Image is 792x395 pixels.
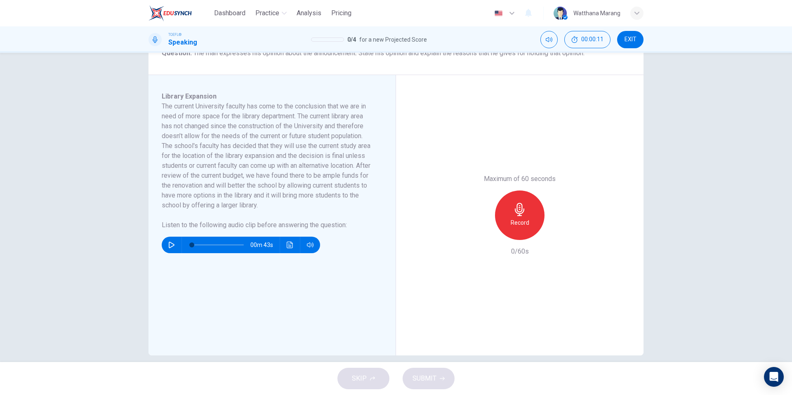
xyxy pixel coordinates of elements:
h6: Listen to the following audio clip before answering the question : [162,220,372,230]
span: for a new Projected Score [359,35,427,45]
button: Practice [252,6,290,21]
img: Profile picture [554,7,567,20]
button: Record [495,190,544,240]
span: EXIT [625,36,636,43]
button: Pricing [328,6,355,21]
span: Pricing [331,8,351,18]
span: Dashboard [214,8,245,18]
button: EXIT [617,31,643,48]
h6: 0/60s [511,247,529,256]
h6: Record [511,218,529,228]
div: Watthana Marang [573,8,620,18]
span: Practice [255,8,279,18]
span: 00:00:11 [581,36,603,43]
div: Mute [540,31,558,48]
span: 00m 43s [250,237,280,253]
span: TOEFL® [168,32,181,38]
button: 00:00:11 [564,31,610,48]
button: Analysis [293,6,325,21]
h1: Speaking [168,38,197,47]
h6: Question : [162,48,630,58]
span: 0 / 4 [347,35,356,45]
h6: Maximum of 60 seconds [484,174,556,184]
h6: The current University faculty has come to the conclusion that we are in need of more space for t... [162,101,372,210]
button: Dashboard [211,6,249,21]
div: Open Intercom Messenger [764,367,784,387]
div: Hide [564,31,610,48]
span: Analysis [297,8,321,18]
img: EduSynch logo [148,5,192,21]
span: The man expresses his opinion about the announcement. State his opinion and explain the reasons t... [193,49,585,57]
span: Library Expansion [162,92,217,100]
a: EduSynch logo [148,5,211,21]
button: Click to see the audio transcription [283,237,297,253]
img: en [493,10,504,16]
